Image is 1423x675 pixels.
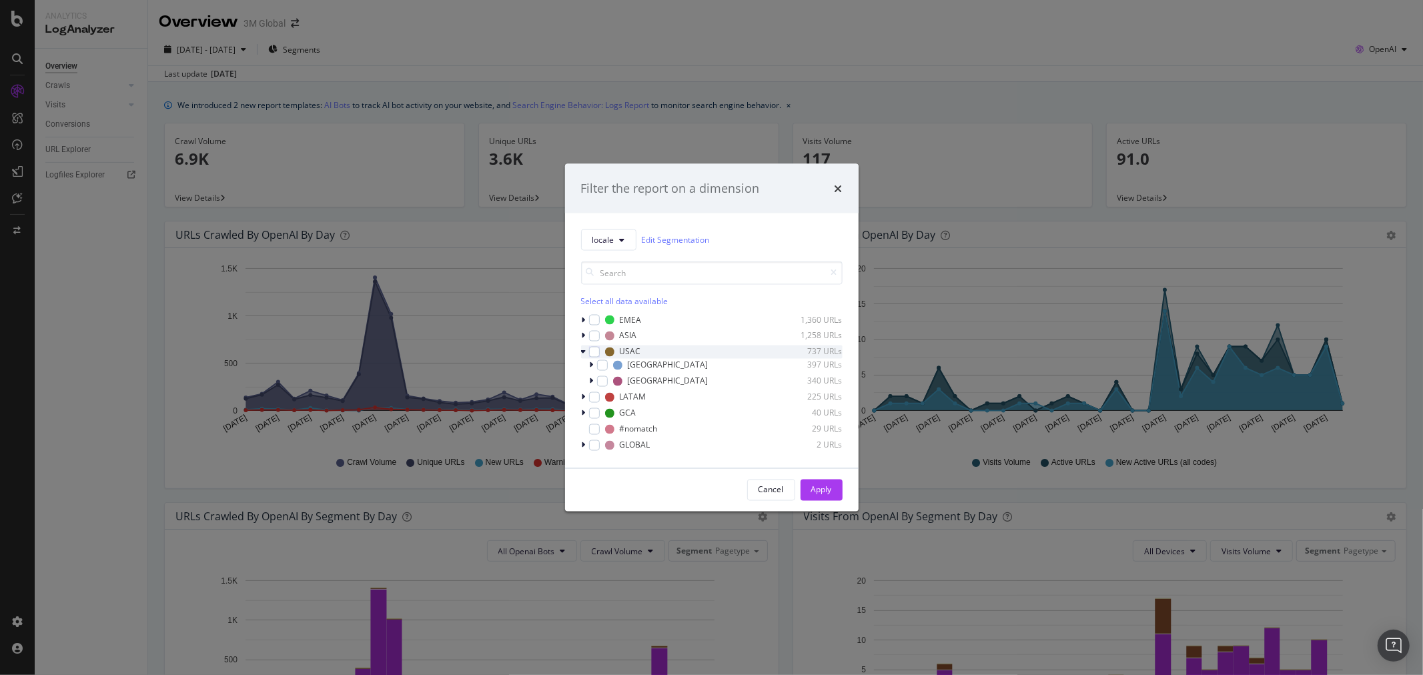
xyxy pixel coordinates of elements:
div: 340 URLs [777,376,843,387]
button: locale [581,229,636,250]
div: 737 URLs [777,346,843,358]
div: 1,360 URLs [777,314,843,325]
button: Apply [801,479,843,500]
div: times [835,180,843,197]
div: GLOBAL [620,440,650,451]
div: [GEOGRAPHIC_DATA] [628,376,708,387]
div: GCA [620,408,636,419]
button: Cancel [747,479,795,500]
div: Open Intercom Messenger [1378,630,1410,662]
div: EMEA [620,314,642,325]
div: Apply [811,484,832,496]
span: locale [592,234,614,245]
div: 397 URLs [777,360,843,371]
div: 40 URLs [777,408,843,419]
div: Select all data available [581,295,843,306]
div: 29 URLs [777,424,843,435]
div: [GEOGRAPHIC_DATA] [628,360,708,371]
div: 2 URLs [777,440,843,451]
a: Edit Segmentation [642,233,710,247]
div: LATAM [620,392,646,403]
input: Search [581,261,843,284]
div: #nomatch [620,424,658,435]
div: USAC [620,346,641,358]
div: Cancel [759,484,784,496]
div: 225 URLs [777,392,843,403]
div: 1,258 URLs [777,330,843,342]
div: Filter the report on a dimension [581,180,760,197]
div: ASIA [620,330,637,342]
div: modal [565,164,859,512]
